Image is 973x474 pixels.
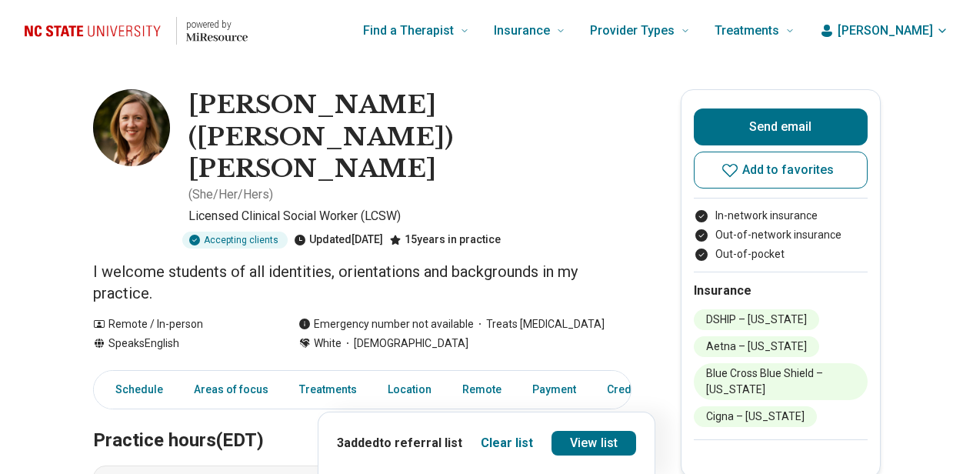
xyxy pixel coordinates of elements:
[694,309,819,330] li: DSHIP – [US_STATE]
[185,374,278,406] a: Areas of focus
[379,436,462,450] span: to referral list
[389,232,501,249] div: 15 years in practice
[93,335,268,352] div: Speaks English
[694,108,868,145] button: Send email
[694,336,819,357] li: Aetna – [US_STATE]
[474,316,605,332] span: Treats [MEDICAL_DATA]
[93,391,631,454] h2: Practice hours (EDT)
[551,431,636,456] a: View list
[186,18,248,31] p: powered by
[694,152,868,189] button: Add to favorites
[694,227,868,243] li: Out-of-network insurance
[838,22,933,40] span: [PERSON_NAME]
[694,208,868,262] ul: Payment options
[494,20,550,42] span: Insurance
[342,335,468,352] span: [DEMOGRAPHIC_DATA]
[188,89,631,185] h1: [PERSON_NAME] ([PERSON_NAME]) [PERSON_NAME]
[694,246,868,262] li: Out-of-pocket
[742,164,835,176] span: Add to favorites
[97,374,172,406] a: Schedule
[314,335,342,352] span: White
[337,434,462,452] p: 3 added
[694,282,868,300] h2: Insurance
[694,406,817,427] li: Cigna – [US_STATE]
[378,374,441,406] a: Location
[715,20,779,42] span: Treatments
[694,363,868,400] li: Blue Cross Blue Shield – [US_STATE]
[93,316,268,332] div: Remote / In-person
[182,232,288,249] div: Accepting clients
[598,374,675,406] a: Credentials
[453,374,511,406] a: Remote
[93,261,631,304] p: I welcome students of all identities, orientations and backgrounds in my practice.
[290,374,366,406] a: Treatments
[93,89,170,166] img: Elizabeth McElhinny Hayden, Licensed Clinical Social Worker (LCSW)
[25,6,248,55] a: Home page
[188,207,631,225] p: Licensed Clinical Social Worker (LCSW)
[363,20,454,42] span: Find a Therapist
[298,316,474,332] div: Emergency number not available
[819,22,948,40] button: [PERSON_NAME]
[188,185,273,204] p: ( She/Her/Hers )
[694,208,868,224] li: In-network insurance
[590,20,675,42] span: Provider Types
[481,434,533,452] button: Clear list
[294,232,383,249] div: Updated [DATE]
[523,374,585,406] a: Payment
